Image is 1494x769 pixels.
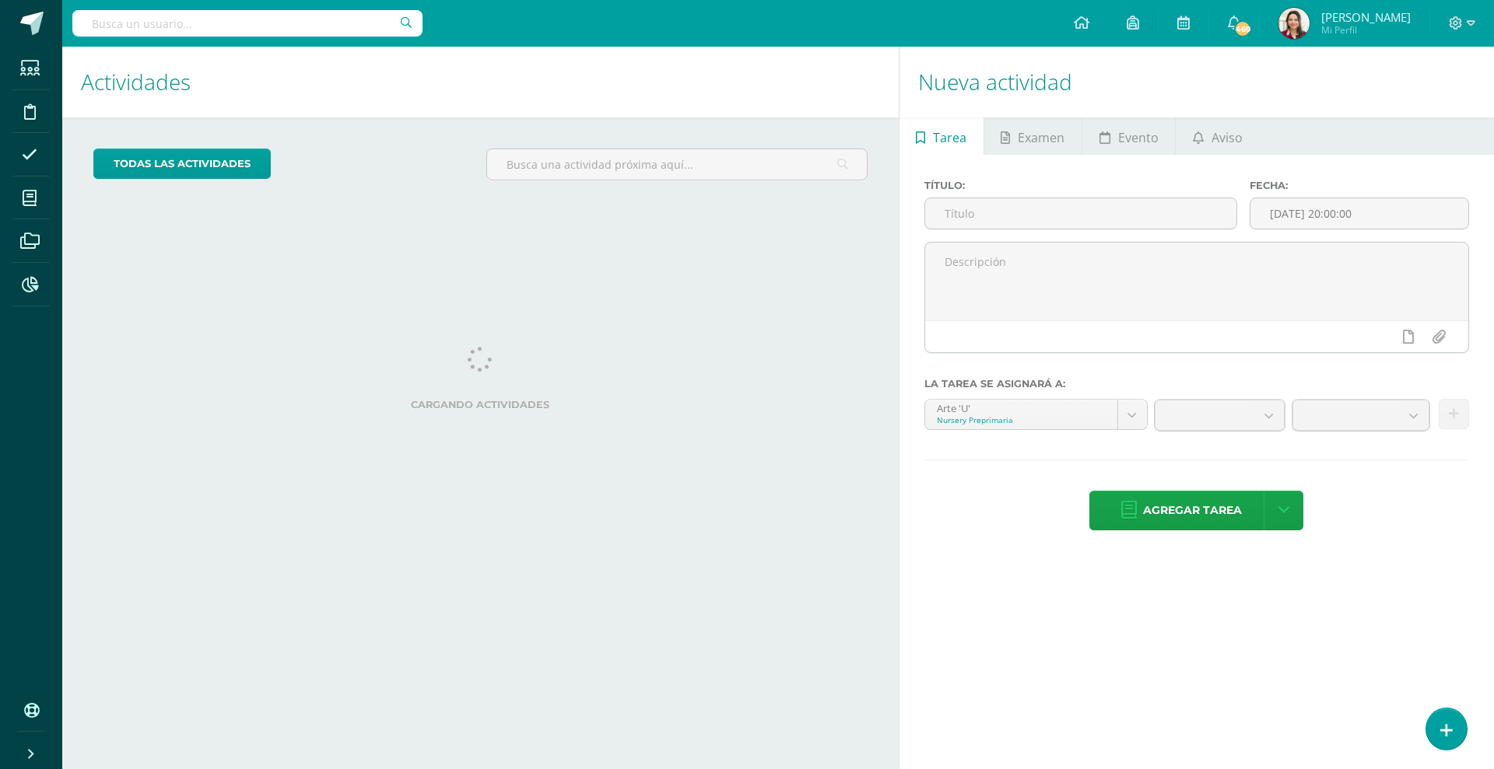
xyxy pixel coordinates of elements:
span: Evento [1118,119,1159,156]
label: La tarea se asignará a: [924,378,1469,390]
span: [PERSON_NAME] [1321,9,1411,25]
a: todas las Actividades [93,149,271,179]
a: Examen [984,117,1082,155]
span: Aviso [1212,119,1243,156]
a: Tarea [900,117,984,155]
img: 3d76adc30b48004051957964178a098e.png [1278,8,1310,39]
input: Busca un usuario... [72,10,423,37]
label: Fecha: [1250,180,1469,191]
input: Fecha de entrega [1250,198,1468,229]
span: Mi Perfil [1321,23,1411,37]
label: Título: [924,180,1237,191]
span: Tarea [933,119,966,156]
a: Evento [1082,117,1175,155]
span: Agregar tarea [1143,491,1242,530]
div: Nursery Preprimaria [937,414,1106,425]
input: Busca una actividad próxima aquí... [487,149,866,180]
label: Cargando actividades [93,399,868,411]
h1: Nueva actividad [918,47,1475,117]
input: Título [925,198,1236,229]
span: 469 [1234,20,1251,37]
div: Arte 'U' [937,400,1106,414]
a: Aviso [1176,117,1259,155]
h1: Actividades [81,47,880,117]
span: Examen [1018,119,1064,156]
a: Arte 'U'Nursery Preprimaria [925,400,1147,429]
